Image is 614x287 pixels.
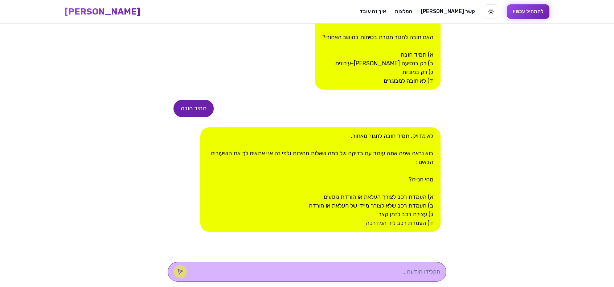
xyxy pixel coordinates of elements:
[395,8,412,15] a: המלצות
[200,127,441,232] div: לא מדויק. תמיד חובה לחגור מאחור. בוא נראה איפה אתה עומד עם בדיקה של כמה שאלות מהירות ולפי זה אני ...
[507,4,549,19] button: להתחיל עכשיו
[173,100,214,117] div: תמיד חובה
[421,8,475,15] a: [PERSON_NAME] קשר
[65,6,140,17] a: [PERSON_NAME]
[315,11,441,90] div: בוא נתחיל עם שאלת חימום: האם חובה לחגור חגורת בטיחות במושב האחורי? א) תמיד חובה ב) רק בנסיעה [PER...
[360,8,386,15] a: איך זה עובד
